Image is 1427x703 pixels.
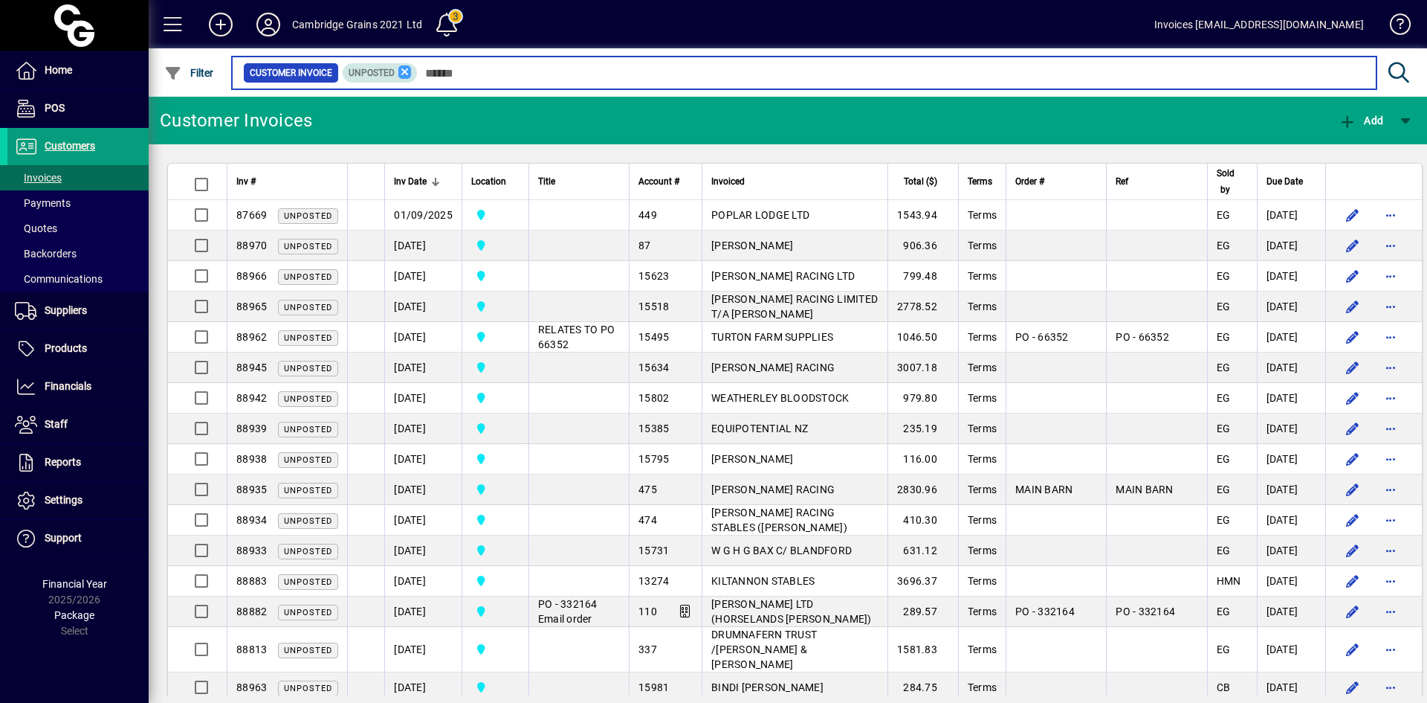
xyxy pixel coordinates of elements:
td: 410.30 [887,505,958,536]
span: [PERSON_NAME] [711,240,793,251]
span: Terms [968,423,997,434]
span: Terms [968,681,997,693]
span: EG [1217,240,1231,251]
button: Edit [1341,234,1365,257]
span: 88813 [236,643,267,655]
span: EG [1217,484,1231,495]
td: [DATE] [384,475,462,505]
span: EG [1217,606,1231,617]
span: 449 [638,209,657,221]
span: Total ($) [904,173,937,190]
span: Cambridge Grains 2021 Ltd [471,359,520,376]
td: 979.80 [887,383,958,414]
span: CB [1217,681,1231,693]
span: Unposted [284,547,332,556]
td: [DATE] [384,444,462,475]
span: 88945 [236,362,267,373]
span: 88934 [236,514,267,526]
a: Quotes [7,216,149,241]
div: Title [538,173,620,190]
td: [DATE] [1257,383,1325,414]
span: Backorders [15,248,77,260]
span: Terms [968,484,997,495]
span: 15981 [638,681,669,693]
a: Knowledge Base [1379,3,1408,51]
span: 474 [638,514,657,526]
span: Customer Invoice [250,65,332,80]
span: EG [1217,643,1231,655]
button: More options [1379,325,1403,349]
span: EG [1217,362,1231,373]
button: More options [1379,295,1403,318]
td: [DATE] [384,536,462,566]
span: Unposted [284,684,332,693]
span: RELATES TO PO 66352 [538,324,615,350]
span: Terms [968,392,997,404]
span: 88882 [236,606,267,617]
span: PO - 66352 [1015,331,1069,343]
span: 88963 [236,681,267,693]
span: Cambridge Grains 2021 Ltd [471,207,520,223]
a: Suppliers [7,292,149,330]
span: Cambridge Grains 2021 Ltd [471,298,520,315]
a: Payments [7,190,149,216]
span: Terms [968,331,997,343]
span: [PERSON_NAME] RACING LTD [711,270,855,282]
button: Edit [1341,447,1365,471]
button: Edit [1341,539,1365,562]
span: Sold by [1217,165,1235,198]
span: Account # [638,173,679,190]
span: 88966 [236,270,267,282]
td: 799.48 [887,261,958,292]
td: 2778.52 [887,292,958,322]
span: Suppliers [45,304,87,316]
span: 88970 [236,240,267,251]
span: HMN [1217,575,1241,587]
a: Staff [7,406,149,443]
span: Terms [968,209,997,221]
td: [DATE] [1257,231,1325,261]
span: [PERSON_NAME] LTD (HORSELANDS [PERSON_NAME]) [711,598,872,625]
span: 88962 [236,331,267,343]
span: W G H G BAX C/ BLANDFORD [711,545,852,556]
span: Cambridge Grains 2021 Ltd [471,641,520,658]
span: Terms [968,240,997,251]
span: Unposted [284,516,332,526]
span: Terms [968,545,997,556]
span: Financials [45,380,91,392]
span: TURTON FARM SUPPLIES [711,331,833,343]
span: EG [1217,331,1231,343]
span: Terms [968,362,997,373]
div: Location [471,173,520,190]
span: Terms [968,643,997,655]
span: 88938 [236,453,267,465]
td: [DATE] [384,566,462,597]
span: Unposted [284,455,332,465]
span: 88942 [236,392,267,404]
span: Unposted [284,333,332,343]
td: [DATE] [1257,200,1325,231]
a: Financials [7,368,149,405]
span: 87 [638,240,651,251]
div: Invoices [EMAIL_ADDRESS][DOMAIN_NAME] [1154,13,1364,36]
td: [DATE] [384,414,462,444]
span: BINDI [PERSON_NAME] [711,681,823,693]
button: Edit [1341,508,1365,532]
td: 01/09/2025 [384,200,462,231]
button: Filter [161,60,218,86]
td: [DATE] [384,597,462,627]
span: MAIN BARN [1015,484,1072,495]
span: Unposted [284,577,332,587]
span: Home [45,64,72,76]
button: Edit [1341,264,1365,288]
button: Edit [1341,325,1365,349]
span: Unposted [284,486,332,495]
div: Cambridge Grains 2021 Ltd [292,13,422,36]
td: [DATE] [384,505,462,536]
a: Communications [7,266,149,292]
a: Settings [7,482,149,519]
td: [DATE] [1257,536,1325,566]
div: Inv Date [394,173,453,190]
span: [PERSON_NAME] RACING STABLES ([PERSON_NAME]) [711,507,847,533]
span: Customers [45,140,95,152]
